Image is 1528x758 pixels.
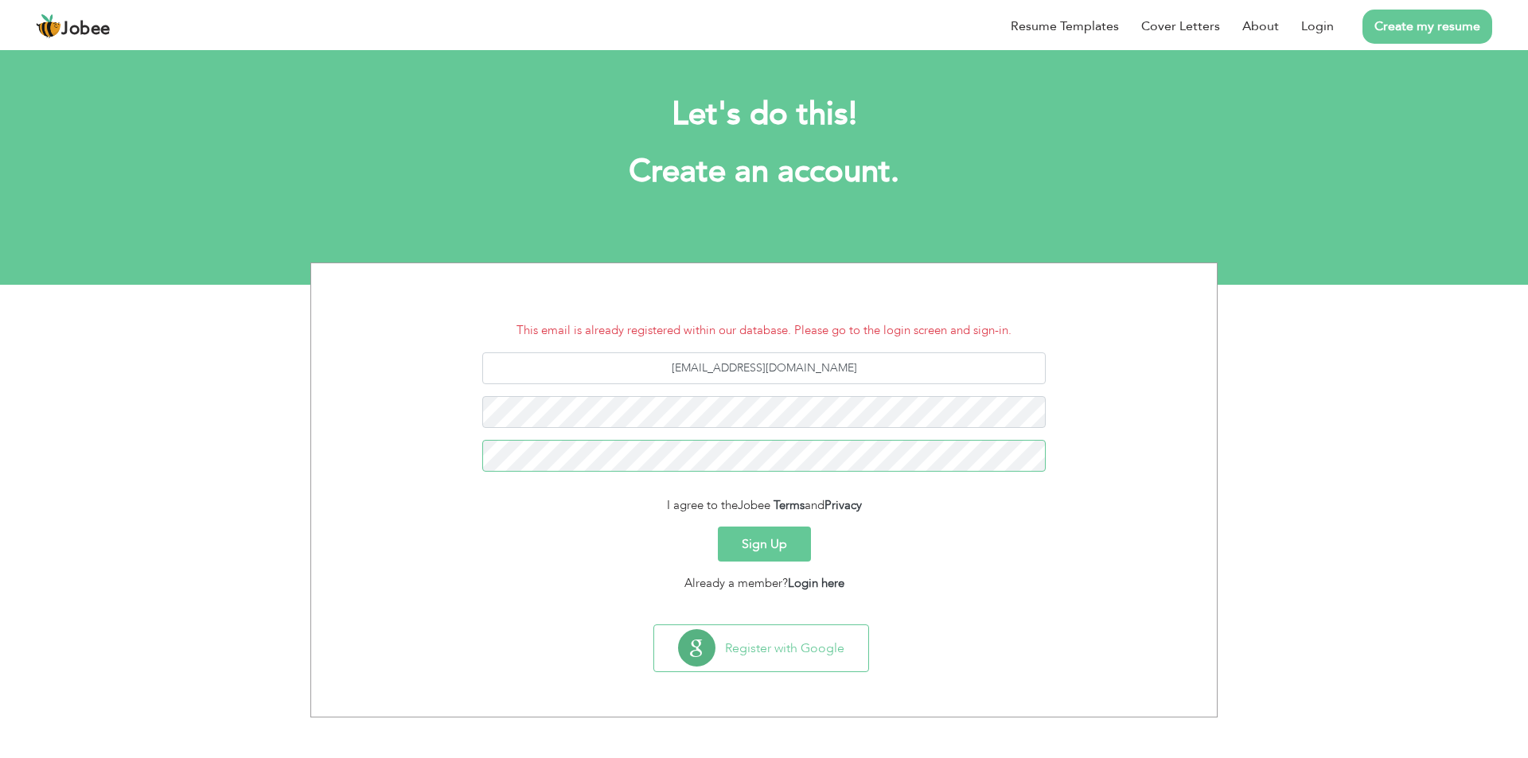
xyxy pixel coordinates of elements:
[323,321,1205,340] li: This email is already registered within our database. Please go to the login screen and sign-in.
[1362,10,1492,44] a: Create my resume
[36,14,61,39] img: jobee.io
[1301,17,1334,36] a: Login
[788,575,844,591] a: Login here
[824,497,862,513] a: Privacy
[323,574,1205,593] div: Already a member?
[482,352,1047,384] input: Email
[323,496,1205,515] div: I agree to the and
[774,497,805,513] a: Terms
[61,21,111,38] span: Jobee
[334,94,1194,135] h2: Let's do this!
[654,625,868,671] button: Register with Google
[718,527,811,562] button: Sign Up
[1141,17,1220,36] a: Cover Letters
[738,497,770,513] span: Jobee
[1242,17,1279,36] a: About
[1011,17,1119,36] a: Resume Templates
[36,14,111,39] a: Jobee
[334,151,1194,192] h1: Create an account.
